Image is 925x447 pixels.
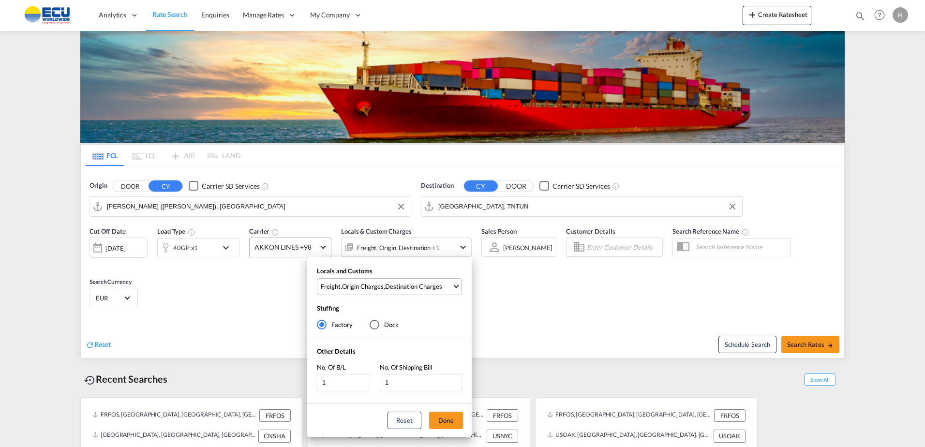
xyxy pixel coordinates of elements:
span: , , [321,282,452,291]
span: No. Of B/L [317,363,346,371]
div: Destination Charges [385,282,442,291]
button: Done [429,412,463,429]
span: Other Details [317,347,356,355]
span: No. Of Shipping Bill [380,363,432,371]
md-radio-button: Factory [317,320,353,329]
div: Origin Charges [342,282,384,291]
input: No. Of Shipping Bill [380,374,462,391]
span: Locals and Customs [317,267,373,275]
md-radio-button: Dock [370,320,399,329]
button: Reset [388,412,421,429]
md-select: Select Locals and Customs: Freight, Origin Charges, Destination Charges [317,278,462,295]
input: No. Of B/L [317,374,370,391]
span: Stuffing [317,304,339,312]
div: Freight [321,282,341,291]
